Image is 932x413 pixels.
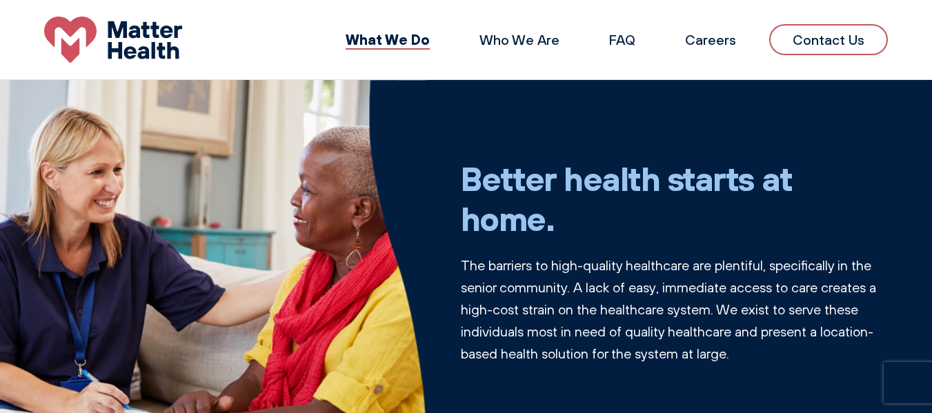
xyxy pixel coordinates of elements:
a: Careers [685,31,736,48]
p: The barriers to high-quality healthcare are plentiful, specifically in the senior community. A la... [461,254,889,365]
a: FAQ [609,31,635,48]
h1: Better health starts at home. [461,159,889,238]
a: Contact Us [769,24,888,55]
a: Who We Are [479,31,559,48]
a: What We Do [346,30,430,48]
